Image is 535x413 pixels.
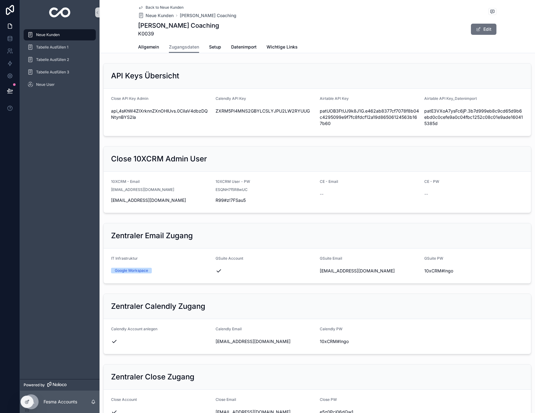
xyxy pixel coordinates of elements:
a: Zugangsdaten [169,41,199,53]
span: 10XCRM User - PW [216,179,250,184]
a: Powered by [20,379,100,391]
span: R99#z!7FSau5 [216,197,315,203]
p: Fesma Accounts [44,399,77,405]
a: Allgemein [138,41,159,54]
span: [EMAIL_ADDRESS][DOMAIN_NAME] [111,197,211,203]
span: Calendly API Key [216,96,246,101]
h2: API Keys Übersicht [111,71,179,81]
span: [EMAIL_ADDRESS][DOMAIN_NAME] [111,187,174,192]
span: Powered by [24,383,45,387]
span: Close Account [111,397,137,402]
span: Close PW [320,397,337,402]
span: Close API Key Admin [111,96,148,101]
button: Edit [471,24,496,35]
span: patE3VXoA7ysFc6jP.3b7d999eb8c9cd65d9b6ebd0c0cefe9a0c04fbc1252c08c01e9ade160415385d [424,108,524,127]
span: -- [424,191,428,197]
span: Allgemein [138,44,159,50]
span: 10xCRM#Ingo [320,338,419,345]
a: Tabelle Ausfüllen 1 [24,42,96,53]
span: Setup [209,44,221,50]
span: Calendly PW [320,327,342,331]
h2: Zentraler Close Zugang [111,372,194,382]
span: Calendly Email [216,327,242,331]
a: Back to Neue Kunden [138,5,184,10]
span: Tabelle Ausfüllen 3 [36,70,69,75]
span: Wichtige Links [267,44,298,50]
span: patUOB3FtUJ9k8J1G.e462ab8377cf7078f8b04c4295099e9f7fc8fdcf12a19d86506124563b167b60 [320,108,419,127]
img: App logo [49,7,71,17]
span: Neue Kunden [36,32,60,37]
span: Tabelle Ausfüllen 1 [36,45,68,50]
span: [EMAIL_ADDRESS][DOMAIN_NAME] [216,338,315,345]
span: Datenimport [231,44,257,50]
span: GSuite Email [320,256,342,261]
span: 10xCRM#Ingo [424,268,524,274]
span: ESQNH7f5R8wUC [216,187,248,192]
a: Wichtige Links [267,41,298,54]
span: Close Email [216,397,236,402]
span: Tabelle Ausfüllen 2 [36,57,69,62]
div: Google Workspace [115,268,148,273]
span: GSuite Account [216,256,243,261]
h1: [PERSON_NAME] Coaching [138,21,219,30]
span: Airtable API Key [320,96,349,101]
span: Zugangsdaten [169,44,199,50]
a: Datenimport [231,41,257,54]
span: -- [320,191,323,197]
span: GSuite PW [424,256,443,261]
a: [PERSON_NAME] Coaching [180,12,236,19]
a: Neue User [24,79,96,90]
a: Tabelle Ausfüllen 3 [24,67,96,78]
span: Calendly Account anlegen [111,327,157,331]
span: K0039 [138,30,219,37]
a: Tabelle Ausfüllen 2 [24,54,96,65]
a: Setup [209,41,221,54]
span: Neue User [36,82,55,87]
span: IT Infrastruktur [111,256,138,261]
div: scrollable content [20,25,100,98]
span: Airtable API Key_Datenimport [424,96,477,101]
h2: Close 10XCRM Admin User [111,154,207,164]
h2: Zentraler Calendly Zugang [111,301,205,311]
a: Neue Kunden [138,12,174,19]
span: CE - PW [424,179,439,184]
span: [EMAIL_ADDRESS][DOMAIN_NAME] [320,268,419,274]
span: api_4sKhW4ZIXrknnZXnOHlUvs.0CiIaV4dbzDQNtynBYS2la [111,108,211,120]
h2: Zentraler Email Zugang [111,231,193,241]
span: Back to Neue Kunden [146,5,184,10]
span: CE - Email [320,179,338,184]
span: 10XCRM - Email [111,179,140,184]
a: Neue Kunden [24,29,96,40]
span: Neue Kunden [146,12,174,19]
span: ZXRM5PI4MNS2GBYLCSLYJPU2LW2RYUUG [216,108,315,114]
